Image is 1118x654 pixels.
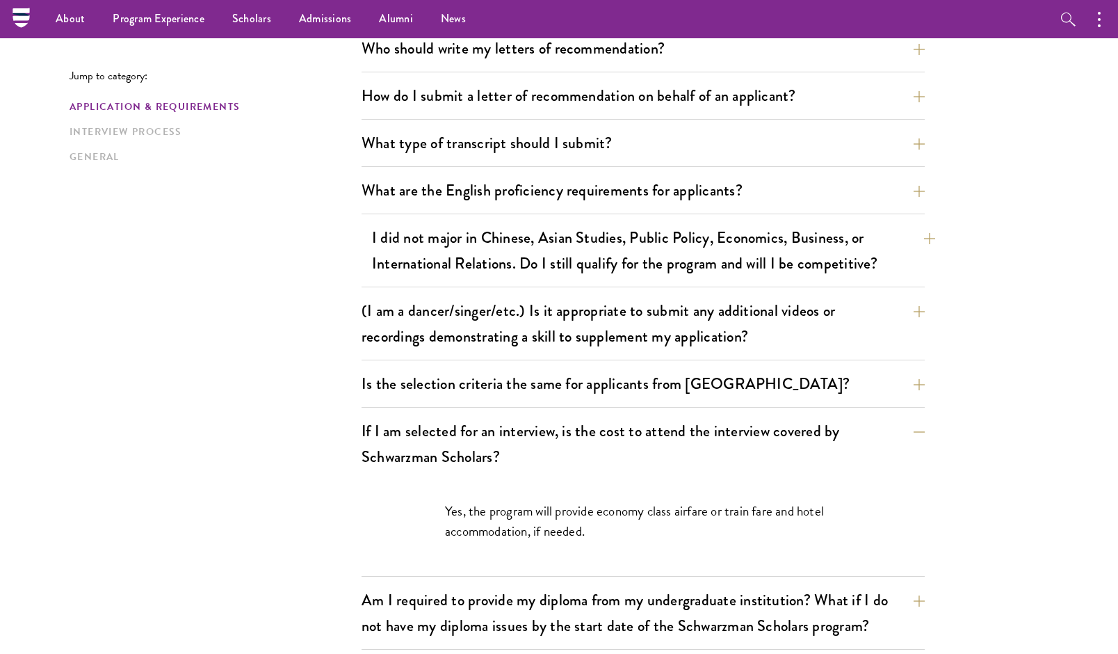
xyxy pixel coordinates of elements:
a: Interview Process [70,125,353,139]
button: Is the selection criteria the same for applicants from [GEOGRAPHIC_DATA]? [362,368,925,399]
p: Yes, the program will provide economy class airfare or train fare and hotel accommodation, if nee... [445,501,841,541]
button: If I am selected for an interview, is the cost to attend the interview covered by Schwarzman Scho... [362,415,925,472]
button: (I am a dancer/singer/etc.) Is it appropriate to submit any additional videos or recordings demon... [362,295,925,352]
button: I did not major in Chinese, Asian Studies, Public Policy, Economics, Business, or International R... [372,222,935,279]
a: General [70,150,353,164]
a: Application & Requirements [70,99,353,114]
button: Who should write my letters of recommendation? [362,33,925,64]
button: What type of transcript should I submit? [362,127,925,159]
p: Jump to category: [70,70,362,82]
button: How do I submit a letter of recommendation on behalf of an applicant? [362,80,925,111]
button: Am I required to provide my diploma from my undergraduate institution? What if I do not have my d... [362,584,925,641]
button: What are the English proficiency requirements for applicants? [362,175,925,206]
